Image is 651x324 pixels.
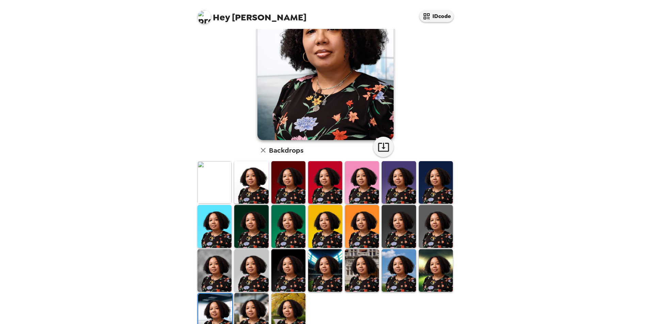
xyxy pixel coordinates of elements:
img: profile pic [197,10,211,24]
h6: Backdrops [269,145,303,156]
img: Original [197,161,232,204]
span: Hey [213,11,230,23]
span: [PERSON_NAME] [197,7,306,22]
button: IDcode [419,10,454,22]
